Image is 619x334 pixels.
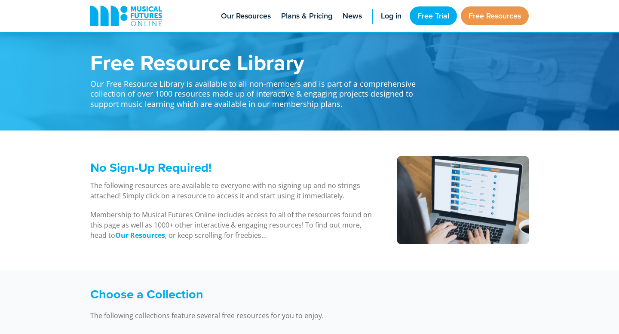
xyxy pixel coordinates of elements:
a: Our Resources [115,231,165,240]
p: Membership to Musical Futures Online includes access to all of the resources found on this page a... [90,210,375,240]
a: Free Trial [410,6,457,25]
h3: Choose a Collection [90,287,426,302]
p: Our Free Resource Library is available to all non-members and is part of a comprehensive collecti... [90,73,426,109]
span: Our Resources [221,10,271,22]
span: News [343,10,362,22]
span: No Sign-Up Required! [90,158,211,176]
a: Free Resources [461,6,529,25]
span: Log in [381,10,401,22]
p: The following resources are available to everyone with no signing up and no strings attached! Sim... [90,180,375,201]
h1: Free Resource Library [90,52,426,73]
span: Plans & Pricing [281,10,332,22]
p: The following collections feature several free resources for you to enjoy. [90,310,426,321]
strong: Our Resources [115,231,165,240]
